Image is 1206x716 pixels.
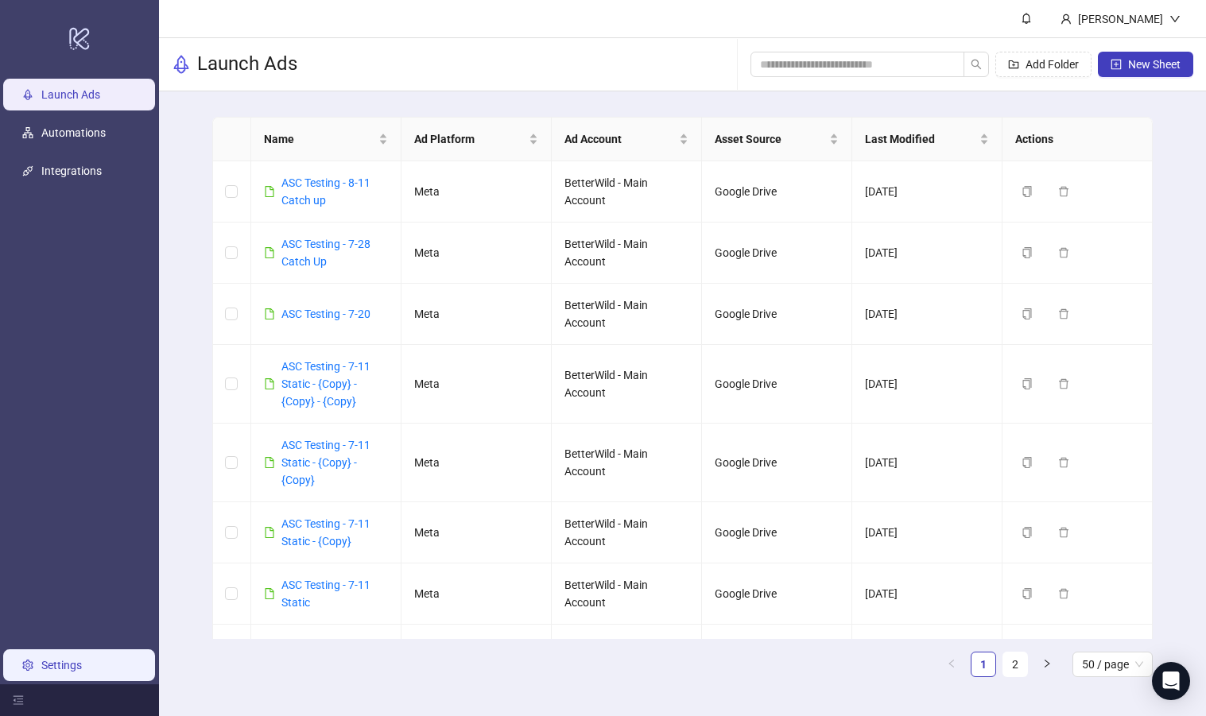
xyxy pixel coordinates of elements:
a: ASC Testing - 7-11 Static - {Copy} [281,517,370,548]
button: left [939,652,964,677]
td: BetterWild - Main Account [552,502,702,563]
td: Meta [401,223,552,284]
span: file [264,457,275,468]
a: Launch Ads [41,88,100,101]
span: bell [1021,13,1032,24]
span: delete [1058,247,1069,258]
li: 1 [971,652,996,677]
td: [DATE] [852,563,1002,625]
span: copy [1022,527,1033,538]
span: copy [1022,588,1033,599]
td: BetterWild - Main Account [552,284,702,345]
td: [DATE] [852,625,1002,686]
span: down [1169,14,1181,25]
span: file [264,378,275,389]
td: BetterWild - Main Account [552,161,702,223]
td: Meta [401,502,552,563]
a: Integrations [41,164,102,177]
td: BetterWild - Main Account [552,345,702,424]
span: delete [1058,527,1069,538]
td: BetterWild - Main Account [552,625,702,686]
td: Meta [401,563,552,625]
span: Add Folder [1026,58,1079,71]
span: file [264,588,275,599]
td: [DATE] [852,345,1002,424]
span: copy [1022,247,1033,258]
span: copy [1022,457,1033,468]
a: ASC Testing - 7-11 Static [281,579,370,609]
td: Google Drive [702,424,852,502]
span: user [1061,14,1072,25]
span: copy [1022,308,1033,319]
th: Last Modified [852,118,1002,161]
td: [DATE] [852,424,1002,502]
span: Ad Account [564,130,676,148]
td: Google Drive [702,563,852,625]
td: Google Drive [702,161,852,223]
span: delete [1058,186,1069,197]
span: plus-square [1111,59,1122,70]
th: Ad Platform [401,118,552,161]
span: Ad Platform [414,130,525,148]
span: delete [1058,457,1069,468]
span: delete [1058,378,1069,389]
td: BetterWild - Main Account [552,424,702,502]
td: Google Drive [702,502,852,563]
li: 2 [1002,652,1028,677]
span: file [264,308,275,319]
span: rocket [172,55,191,74]
td: Meta [401,424,552,502]
td: [DATE] [852,502,1002,563]
span: file [264,527,275,538]
div: Page Size [1072,652,1153,677]
td: [DATE] [852,284,1002,345]
th: Asset Source [702,118,852,161]
span: file [264,247,275,258]
h3: Launch Ads [197,52,297,77]
span: 50 / page [1082,652,1143,676]
span: New Sheet [1128,58,1181,71]
a: ASC Testing - 7-11 Static - {Copy} - {Copy} [281,439,370,486]
td: Meta [401,284,552,345]
td: BetterWild - Main Account [552,563,702,625]
span: delete [1058,588,1069,599]
span: file [264,186,275,197]
td: BetterWild - Main Account [552,223,702,284]
span: menu-fold [13,695,24,706]
a: Automations [41,126,106,139]
td: Google Drive [702,625,852,686]
td: Meta [401,161,552,223]
td: Google Drive [702,284,852,345]
button: right [1034,652,1060,677]
a: 2 [1003,652,1027,676]
th: Actions [1002,118,1153,161]
span: search [971,59,982,70]
span: copy [1022,378,1033,389]
td: Google Drive [702,345,852,424]
div: [PERSON_NAME] [1072,10,1169,28]
span: folder-add [1008,59,1019,70]
span: copy [1022,186,1033,197]
span: Asset Source [715,130,826,148]
button: New Sheet [1098,52,1193,77]
th: Name [251,118,401,161]
a: 1 [971,652,995,676]
a: ASC Testing - 7-20 [281,308,370,320]
a: Settings [41,659,82,671]
span: right [1042,659,1052,668]
li: Next Page [1034,652,1060,677]
td: Google Drive [702,223,852,284]
span: Name [264,130,375,148]
th: Ad Account [552,118,702,161]
td: Meta [401,345,552,424]
div: Open Intercom Messenger [1152,662,1190,700]
span: Last Modified [865,130,976,148]
li: Previous Page [939,652,964,677]
td: Meta [401,625,552,686]
span: delete [1058,308,1069,319]
button: Add Folder [995,52,1092,77]
a: ASC Testing - 7-28 Catch Up [281,238,370,268]
a: ASC Testing - 7-11 Static - {Copy} - {Copy} - {Copy} [281,360,370,408]
span: left [947,659,956,668]
td: [DATE] [852,223,1002,284]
